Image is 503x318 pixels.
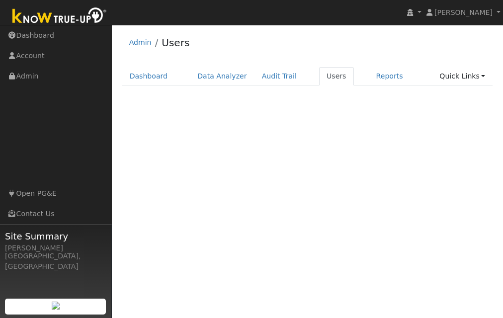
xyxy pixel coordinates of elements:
[5,230,106,243] span: Site Summary
[52,302,60,310] img: retrieve
[5,243,106,253] div: [PERSON_NAME]
[434,8,493,16] span: [PERSON_NAME]
[5,251,106,272] div: [GEOGRAPHIC_DATA], [GEOGRAPHIC_DATA]
[122,67,175,85] a: Dashboard
[254,67,304,85] a: Audit Trail
[162,37,189,49] a: Users
[319,67,354,85] a: Users
[7,5,112,28] img: Know True-Up
[129,38,152,46] a: Admin
[432,67,493,85] a: Quick Links
[190,67,254,85] a: Data Analyzer
[369,67,411,85] a: Reports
